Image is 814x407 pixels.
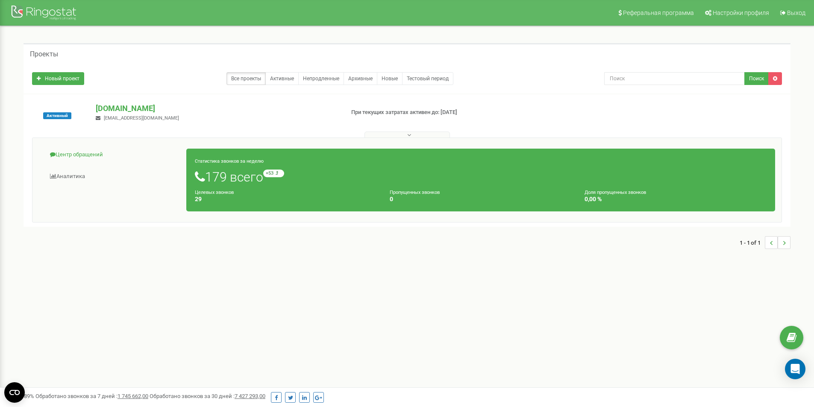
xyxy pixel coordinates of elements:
h4: 0 [390,196,572,202]
h5: Проекты [30,50,58,58]
small: Статистика звонков за неделю [195,158,264,164]
h1: 179 всего [195,170,767,184]
span: 1 - 1 of 1 [740,236,765,249]
span: Настройки профиля [713,9,769,16]
a: Тестовый период [402,72,453,85]
span: Выход [787,9,805,16]
nav: ... [740,228,790,258]
a: Все проекты [226,72,266,85]
span: Обработано звонков за 30 дней : [150,393,265,399]
a: Архивные [344,72,377,85]
h4: 0,00 % [585,196,767,202]
small: Доля пропущенных звонков [585,190,646,195]
small: Пропущенных звонков [390,190,440,195]
a: Новые [377,72,403,85]
a: Центр обращений [39,144,187,165]
p: [DOMAIN_NAME] [96,103,337,114]
small: Целевых звонков [195,190,234,195]
span: Реферальная программа [623,9,694,16]
small: +53 [263,170,284,177]
button: Поиск [744,72,769,85]
a: Непродленные [298,72,344,85]
span: Активный [43,112,71,119]
a: Активные [265,72,299,85]
span: [EMAIL_ADDRESS][DOMAIN_NAME] [104,115,179,121]
h4: 29 [195,196,377,202]
p: При текущих затратах активен до: [DATE] [351,108,529,117]
span: Обработано звонков за 7 дней : [35,393,148,399]
a: Новый проект [32,72,84,85]
button: Open CMP widget [4,382,25,403]
u: 1 745 662,00 [118,393,148,399]
div: Open Intercom Messenger [785,359,805,379]
u: 7 427 293,00 [235,393,265,399]
a: Аналитика [39,166,187,187]
input: Поиск [604,72,745,85]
